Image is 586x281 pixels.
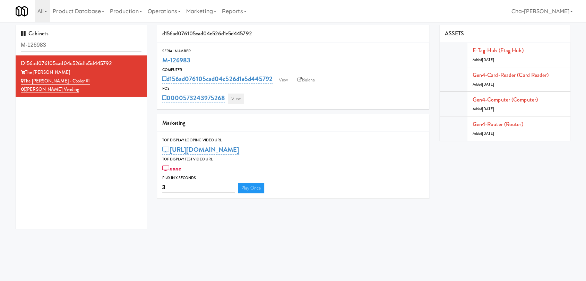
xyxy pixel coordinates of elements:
span: Added [473,106,494,112]
span: ASSETS [445,29,464,37]
a: d156ad076105cad04c526d1e5d445792 [162,74,273,84]
a: View [275,75,291,85]
a: Play Once [238,183,265,193]
span: Added [473,82,494,87]
div: Computer [162,67,424,73]
span: [DATE] [482,82,494,87]
span: Added [473,57,494,62]
span: [DATE] [482,57,494,62]
span: Cabinets [21,29,49,37]
a: Gen4-router (Router) [473,120,523,128]
span: [DATE] [482,106,494,112]
li: d156ad076105cad04c526d1e5d445792The [PERSON_NAME] The [PERSON_NAME] - Cooler #1[PERSON_NAME] Vending [16,55,147,97]
a: [URL][DOMAIN_NAME] [162,145,240,155]
div: d156ad076105cad04c526d1e5d445792 [157,25,429,43]
a: [PERSON_NAME] Vending [21,86,79,93]
a: E-tag-hub (Etag Hub) [473,46,524,54]
div: d156ad076105cad04c526d1e5d445792 [21,58,141,69]
a: 0000573243975268 [162,93,225,103]
div: Top Display Looping Video Url [162,137,424,144]
span: Added [473,131,494,136]
div: POS [162,85,424,92]
a: Gen4-computer (Computer) [473,96,538,104]
div: The [PERSON_NAME] [21,68,141,77]
a: M-126983 [162,55,191,65]
span: [DATE] [482,131,494,136]
img: Micromart [16,5,28,17]
a: Gen4-card-reader (Card Reader) [473,71,549,79]
a: Balena [294,75,318,85]
a: View [228,94,244,104]
div: Play in X seconds [162,175,424,182]
a: none [162,164,181,173]
input: Search cabinets [21,39,141,52]
div: Top Display Test Video Url [162,156,424,163]
a: The [PERSON_NAME] - Cooler #1 [21,78,90,85]
span: Marketing [162,119,186,127]
div: Serial Number [162,48,424,55]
